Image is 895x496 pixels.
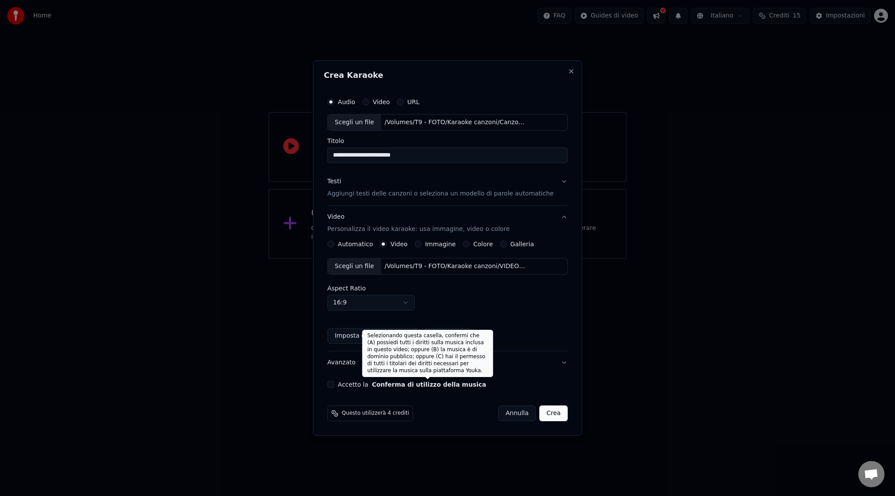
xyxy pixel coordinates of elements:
[424,328,471,344] button: Reimposta
[372,381,486,388] button: Accetto la
[362,330,493,377] div: Selezionando questa casella, confermi che (A) possiedi tutti i diritti sulla musica inclusa in qu...
[327,177,341,186] div: Testi
[473,241,493,247] label: Colore
[327,225,510,234] p: Personalizza il video karaoke: usa immagine, video o colore
[327,213,510,234] div: Video
[338,241,373,247] label: Automatico
[327,206,568,241] button: VideoPersonalizza il video karaoke: usa immagine, video o colore
[425,241,456,247] label: Immagine
[540,405,568,421] button: Crea
[324,71,571,79] h2: Crea Karaoke
[327,170,568,205] button: TestiAggiungi testi delle canzoni o seleziona un modello di parole automatiche
[498,405,536,421] button: Annulla
[338,99,355,105] label: Audio
[327,328,420,344] button: Imposta come Predefinito
[381,262,530,271] div: /Volumes/T9 - FOTO/Karaoke canzoni/VIDEO scaricati Karaoke/[PERSON_NAME], [PERSON_NAME] - SERENAT...
[407,99,420,105] label: URL
[328,115,381,130] div: Scegli un file
[342,410,409,417] span: Questo utilizzerà 4 crediti
[327,241,568,351] div: VideoPersonalizza il video karaoke: usa immagine, video o colore
[510,241,534,247] label: Galleria
[327,285,568,291] label: Aspect Ratio
[390,241,407,247] label: Video
[328,258,381,274] div: Scegli un file
[327,138,568,144] label: Titolo
[381,118,530,127] div: /Volumes/T9 - FOTO/Karaoke canzoni/Canzoni AUDIO 13/SERENATA - [PERSON_NAME].mp3
[373,99,390,105] label: Video
[327,189,554,198] p: Aggiungi testi delle canzoni o seleziona un modello di parole automatiche
[327,351,568,374] button: Avanzato
[338,381,486,388] label: Accetto la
